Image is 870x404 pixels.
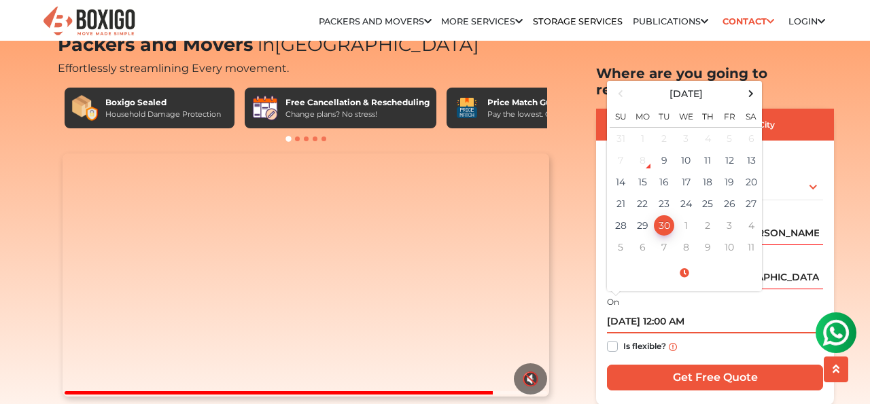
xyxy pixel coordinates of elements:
[258,33,275,56] span: in
[653,104,675,128] th: Tu
[596,65,834,98] h2: Where are you going to relocate?
[675,104,697,128] th: We
[487,109,591,120] div: Pay the lowest. Guaranteed!
[63,153,549,397] video: Your browser does not support the video tag.
[533,16,623,26] a: Storage Services
[251,94,279,122] img: Free Cancellation & Rescheduling
[14,14,41,41] img: whatsapp-icon.svg
[487,96,591,109] div: Price Match Guarantee
[718,11,779,32] a: Contact
[285,96,430,109] div: Free Cancellation & Rescheduling
[453,94,481,122] img: Price Match Guarantee
[285,109,430,120] div: Change plans? No stress!
[607,310,823,334] input: Moving date
[632,151,652,171] div: 8
[623,339,666,353] label: Is flexible?
[41,5,137,38] img: Boxigo
[631,104,653,128] th: Mo
[607,297,619,309] label: On
[610,268,759,280] a: Select Time
[58,62,289,75] span: Effortlessly streamlining Every movement.
[105,96,221,109] div: Boxigo Sealed
[253,33,479,56] span: [GEOGRAPHIC_DATA]
[631,84,740,104] th: Select Month
[71,94,99,122] img: Boxigo Sealed
[441,16,523,26] a: More services
[718,104,740,128] th: Fr
[669,343,677,351] img: info
[610,104,631,128] th: Su
[633,16,708,26] a: Publications
[824,356,848,382] button: scroll up
[319,16,432,26] a: Packers and Movers
[788,16,825,26] a: Login
[612,85,630,103] span: Previous Month
[742,85,761,103] span: Next Month
[607,365,823,390] input: Get Free Quote
[514,363,547,394] button: 🔇
[740,104,762,128] th: Sa
[697,104,718,128] th: Th
[58,34,554,56] h1: Packers and Movers
[105,109,221,120] div: Household Damage Protection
